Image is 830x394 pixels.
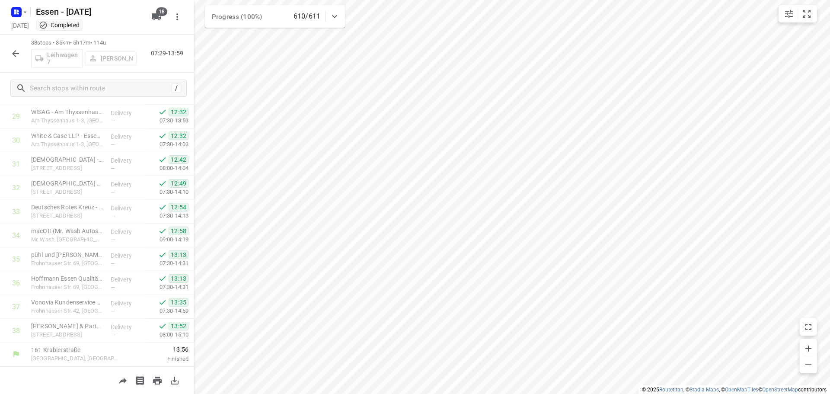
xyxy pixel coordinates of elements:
[156,7,167,16] span: 18
[31,250,104,259] p: pühl und [PERSON_NAME] Beratende Ingenieure PartmbB([PERSON_NAME])
[131,355,188,363] p: Finished
[779,5,817,22] div: small contained button group
[111,213,115,219] span: —
[39,21,80,29] div: This project completed. You cannot make any changes to it.
[158,155,167,164] svg: Done
[31,227,104,235] p: macOIL(Mr. Wash Autoservice AG)
[111,237,115,243] span: —
[659,387,683,393] a: Routetitan
[158,131,167,140] svg: Done
[114,376,131,384] span: Share route
[146,283,188,291] p: 07:30-14:31
[31,164,104,173] p: [STREET_ADDRESS]
[12,255,20,263] div: 35
[30,82,172,95] input: Search stops within route
[169,108,188,116] span: 12:32
[111,189,115,195] span: —
[158,298,167,307] svg: Done
[642,387,827,393] li: © 2025 , © , © © contributors
[146,140,188,149] p: 07:30-14:03
[146,235,188,244] p: 09:00-14:19
[111,141,115,148] span: —
[111,118,115,124] span: —
[131,376,149,384] span: Print shipping labels
[146,307,188,315] p: 07:30-14:59
[31,259,104,268] p: Frohnhauser Str. 69, [GEOGRAPHIC_DATA]
[111,180,143,189] p: Delivery
[148,8,165,26] button: 18
[31,108,104,116] p: WISAG - Am Thyssenhaus 1-3(WISAG)
[31,346,121,354] p: 161 Krablerstraße
[146,188,188,196] p: 07:30-14:10
[169,274,188,283] span: 13:13
[169,250,188,259] span: 13:13
[205,5,345,28] div: Progress (100%)610/611
[12,279,20,287] div: 36
[146,211,188,220] p: 07:30-14:13
[146,164,188,173] p: 08:00-14:04
[146,259,188,268] p: 07:30-14:31
[169,227,188,235] span: 12:58
[111,227,143,236] p: Delivery
[158,203,167,211] svg: Done
[111,132,143,141] p: Delivery
[31,116,104,125] p: Am Thyssenhaus 1-3, Essen
[111,204,143,212] p: Delivery
[169,131,188,140] span: 12:32
[31,274,104,283] p: Hoffmann Essen Qualitätswerkzeuge GmbH(Stefanie Heinen)
[12,327,20,335] div: 38
[158,227,167,235] svg: Done
[690,387,719,393] a: Stadia Maps
[166,376,183,384] span: Download route
[158,108,167,116] svg: Done
[111,156,143,165] p: Delivery
[146,330,188,339] p: 08:00-15:10
[169,203,188,211] span: 12:54
[169,298,188,307] span: 13:35
[12,160,20,168] div: 31
[762,387,798,393] a: OpenStreetMap
[31,203,104,211] p: Deutsches Rotes Kreuz - Hachestr. 70(Malte-Bo Lueg)
[31,188,104,196] p: [STREET_ADDRESS]
[172,83,181,93] div: /
[31,298,104,307] p: Vonovia Kundenservice GmbH(Karina Schlusen)
[149,376,166,384] span: Print route
[151,49,187,58] p: 07:29-13:59
[12,231,20,240] div: 34
[294,11,320,22] p: 610/611
[31,131,104,140] p: White & Case LLP - Essen(Sandra Syre - Essen)
[158,322,167,330] svg: Done
[111,299,143,308] p: Delivery
[111,332,115,338] span: —
[12,112,20,121] div: 29
[146,116,188,125] p: 07:30-13:53
[131,345,188,354] span: 13:56
[31,354,121,363] p: [GEOGRAPHIC_DATA], [GEOGRAPHIC_DATA]
[111,165,115,172] span: —
[111,308,115,314] span: —
[111,275,143,284] p: Delivery
[12,303,20,311] div: 37
[169,322,188,330] span: 13:52
[31,330,104,339] p: Paul-Klinger-Straße 9, Essen
[31,322,104,330] p: Moser Götze & Partner Patentanwälte mbB(Allgemein info@)
[158,250,167,259] svg: Done
[31,235,104,244] p: Mr. Wash, [GEOGRAPHIC_DATA]
[169,179,188,188] span: 12:49
[31,283,104,291] p: Frohnhauser Str. 69, Essen
[111,260,115,267] span: —
[12,136,20,144] div: 30
[12,184,20,192] div: 32
[31,140,104,149] p: Am Thyssenhaus 1-3, Essen
[31,211,104,220] p: [STREET_ADDRESS]
[169,8,186,26] button: More
[798,5,815,22] button: Fit zoom
[725,387,758,393] a: OpenMapTiles
[158,274,167,283] svg: Done
[169,155,188,164] span: 12:42
[31,307,104,315] p: Frohnhauser Str. 42, Essen
[111,109,143,117] p: Delivery
[12,208,20,216] div: 33
[31,155,104,164] p: Deutsches Rotes Kreuz - Kreisverband Essen e.V. - Maxstr. 64(Matthäus Bannasch)
[780,5,798,22] button: Map settings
